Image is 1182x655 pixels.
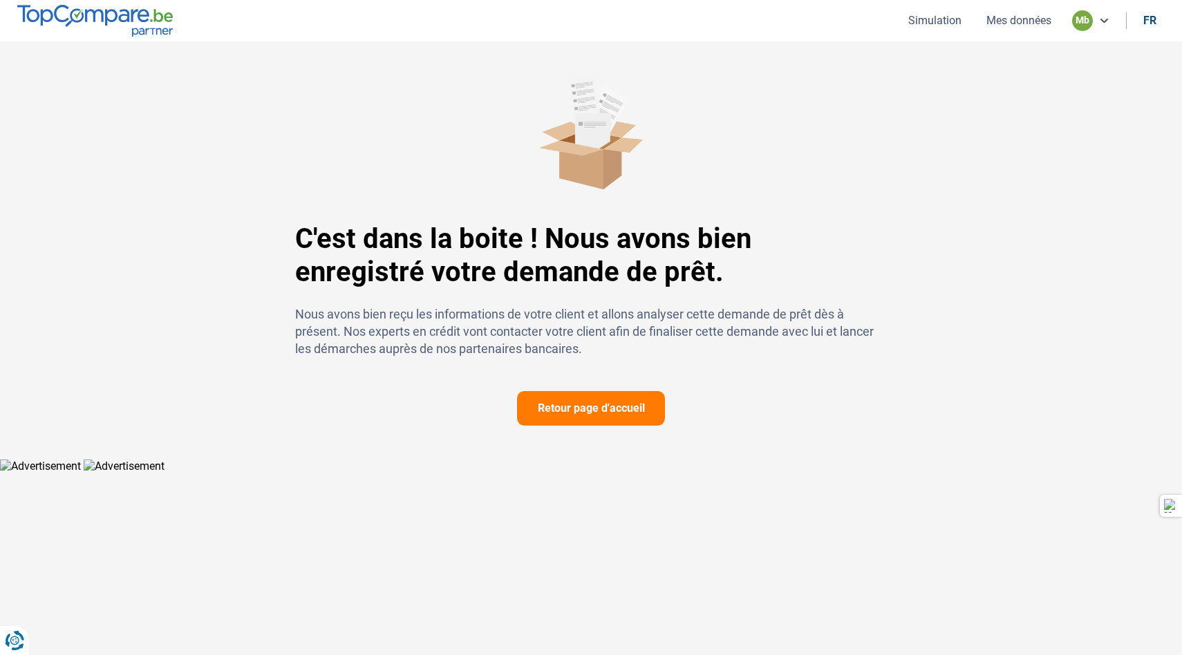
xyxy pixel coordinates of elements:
[517,391,665,426] button: Retour page d'accueil
[17,5,173,36] img: TopCompare.be
[539,75,643,189] img: C'est dans la boite ! Nous avons bien enregistré votre demande de prêt.
[904,13,966,28] button: Simulation
[295,305,887,358] p: Nous avons bien reçu les informations de votre client et allons analyser cette demande de prêt dè...
[982,13,1056,28] button: Mes données
[84,459,165,473] img: Advertisement
[295,222,887,289] h1: C'est dans la boite ! Nous avons bien enregistré votre demande de prêt.
[1072,10,1093,31] div: mb
[1143,14,1156,27] div: fr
